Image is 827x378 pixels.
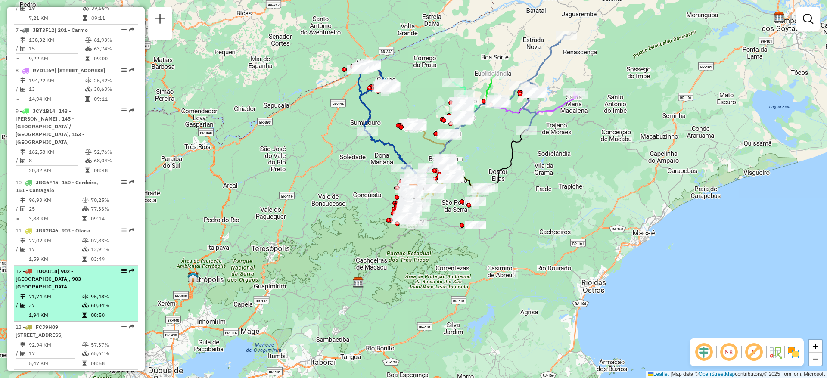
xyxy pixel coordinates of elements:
[16,44,20,53] td: /
[90,236,134,245] td: 07,83%
[93,166,134,175] td: 08:48
[93,148,134,156] td: 52,76%
[152,10,169,30] a: Nova sessão e pesquisa
[82,247,89,252] i: % de utilização da cubagem
[36,268,57,274] span: TUO0I18
[90,245,134,254] td: 12,91%
[20,78,25,83] i: Distância Total
[28,359,82,368] td: 5,47 KM
[20,247,25,252] i: Total de Atividades
[28,4,82,12] td: 19
[16,4,20,12] td: /
[91,4,130,12] td: 39,68%
[799,10,817,28] a: Exibir filtros
[28,255,82,263] td: 1,59 KM
[129,228,134,233] em: Rota exportada
[20,238,25,243] i: Distância Total
[20,206,25,211] i: Total de Atividades
[20,158,25,163] i: Total de Atividades
[28,76,85,85] td: 194,22 KM
[85,158,92,163] i: % de utilização da cubagem
[809,340,822,353] a: Zoom in
[82,206,89,211] i: % de utilização da cubagem
[93,36,134,44] td: 61,93%
[85,96,90,102] i: Tempo total em rota
[28,301,82,310] td: 37
[83,6,89,11] i: % de utilização da cubagem
[16,95,20,103] td: =
[93,54,134,63] td: 09:00
[16,85,20,93] td: /
[121,268,127,273] em: Opções
[85,46,92,51] i: % de utilização da cubagem
[693,342,714,363] span: Ocultar deslocamento
[28,36,85,44] td: 138,32 KM
[90,196,134,204] td: 70,25%
[82,294,89,299] i: % de utilização do peso
[16,349,20,358] td: /
[28,95,85,103] td: 14,94 KM
[16,166,20,175] td: =
[58,227,90,234] span: | 903 - Olaria
[90,349,134,358] td: 65,61%
[33,27,54,33] span: JBT3F12
[129,324,134,329] em: Rota exportada
[93,76,134,85] td: 25,42%
[82,303,89,308] i: % de utilização da cubagem
[16,179,98,193] span: | 150 - Cordeiro, 151 - Cantagalo
[28,236,82,245] td: 27,02 KM
[85,87,92,92] i: % de utilização da cubagem
[54,67,105,74] span: | [STREET_ADDRESS]
[670,371,672,377] span: |
[129,180,134,185] em: Rota exportada
[16,179,98,193] span: 10 -
[129,68,134,73] em: Rota exportada
[16,108,84,145] span: | 143 - [PERSON_NAME] , 145 - [GEOGRAPHIC_DATA]/ [GEOGRAPHIC_DATA], 153 - [GEOGRAPHIC_DATA]
[85,37,92,43] i: % de utilização do peso
[16,227,90,234] span: 11 -
[380,77,391,89] img: Carmo
[28,349,82,358] td: 17
[82,257,87,262] i: Tempo total em rota
[121,228,127,233] em: Opções
[85,149,92,155] i: % de utilização do peso
[82,238,89,243] i: % de utilização do peso
[121,324,127,329] em: Opções
[90,311,134,319] td: 08:50
[90,255,134,263] td: 03:49
[20,37,25,43] i: Distância Total
[36,179,58,186] span: JBG6F45
[28,148,85,156] td: 162,58 KM
[28,14,82,22] td: 7,21 KM
[16,301,20,310] td: /
[93,44,134,53] td: 63,74%
[90,301,134,310] td: 60,84%
[33,67,54,74] span: RYD1I69
[16,359,20,368] td: =
[16,108,84,145] span: 9 -
[16,245,20,254] td: /
[121,180,127,185] em: Opções
[129,27,134,32] em: Rota exportada
[16,255,20,263] td: =
[813,353,818,364] span: −
[28,44,85,53] td: 15
[16,156,20,165] td: /
[90,341,134,349] td: 57,37%
[82,342,89,347] i: % de utilização do peso
[768,345,782,359] img: Fluxo de ruas
[16,268,84,290] span: 12 -
[54,27,88,33] span: | 201 - Carmo
[699,371,735,377] a: OpenStreetMap
[20,87,25,92] i: Total de Atividades
[16,67,105,74] span: 8 -
[16,324,63,338] span: 13 -
[85,56,90,61] i: Tempo total em rota
[16,324,63,338] span: | [STREET_ADDRESS]
[20,46,25,51] i: Total de Atividades
[90,292,134,301] td: 95,48%
[20,149,25,155] i: Distância Total
[90,359,134,368] td: 08:58
[82,313,87,318] i: Tempo total em rota
[353,277,364,288] img: CDI Macacu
